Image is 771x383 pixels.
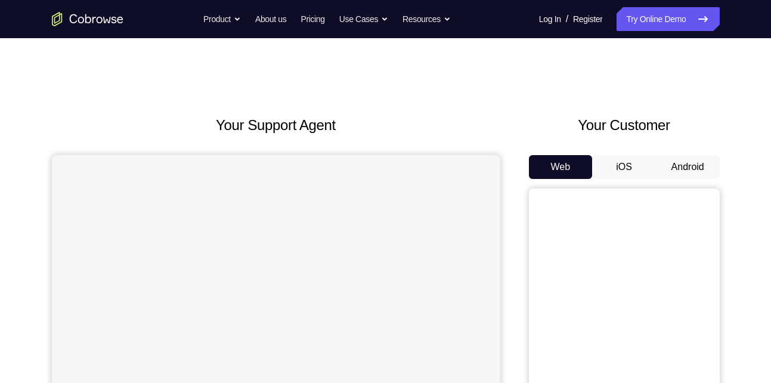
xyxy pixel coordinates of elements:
[52,115,500,136] h2: Your Support Agent
[339,7,388,31] button: Use Cases
[255,7,286,31] a: About us
[592,155,656,179] button: iOS
[529,115,720,136] h2: Your Customer
[617,7,719,31] a: Try Online Demo
[529,155,593,179] button: Web
[539,7,561,31] a: Log In
[573,7,602,31] a: Register
[301,7,324,31] a: Pricing
[52,12,123,26] a: Go to the home page
[203,7,241,31] button: Product
[402,7,451,31] button: Resources
[656,155,720,179] button: Android
[566,12,568,26] span: /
